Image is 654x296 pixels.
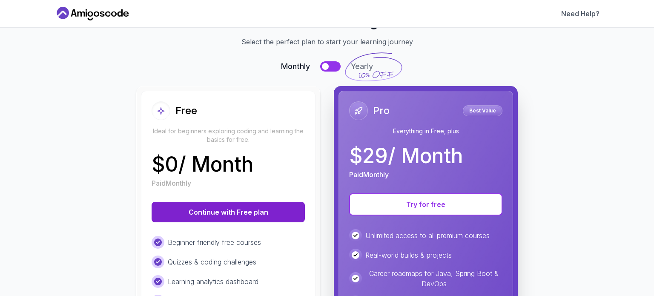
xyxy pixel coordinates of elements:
p: Select the perfect plan to start your learning journey [65,37,589,47]
h2: Free [175,104,197,118]
p: Career roadmaps for Java, Spring Boot & DevOps [365,268,502,289]
button: Try for free [349,193,502,216]
a: Need Help? [561,9,599,19]
p: Real-world builds & projects [365,250,452,260]
p: Ideal for beginners exploring coding and learning the basics for free. [152,127,305,144]
p: Quizzes & coding challenges [168,257,256,267]
p: Unlimited access to all premium courses [365,230,490,241]
p: Best Value [464,106,501,115]
p: Paid Monthly [152,178,191,188]
span: Monthly [281,60,310,72]
p: $ 0 / Month [152,154,253,175]
p: Everything in Free, plus [349,127,502,135]
button: Continue with Free plan [152,202,305,222]
p: Paid Monthly [349,170,389,180]
h2: Pro [373,104,390,118]
p: Learning analytics dashboard [168,276,258,287]
p: $ 29 / Month [349,146,463,166]
p: Beginner friendly free courses [168,237,261,247]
